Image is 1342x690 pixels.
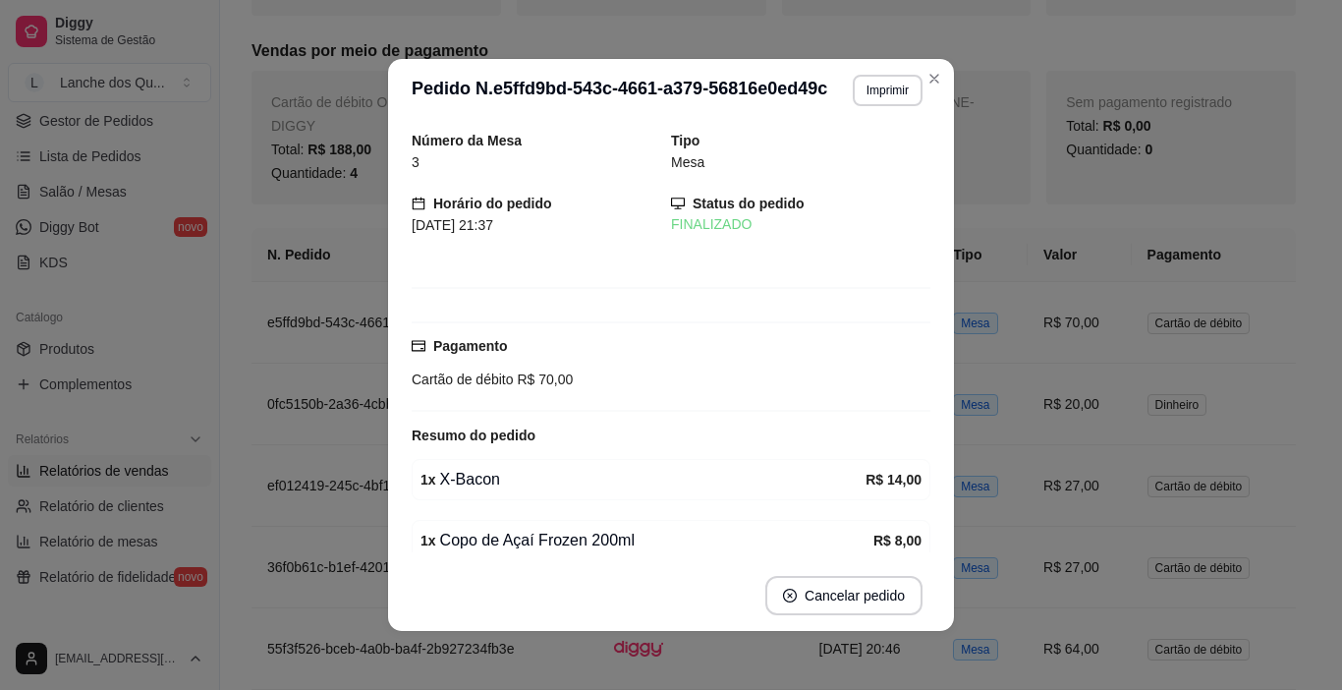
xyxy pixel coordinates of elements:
[671,133,699,148] strong: Tipo
[433,338,507,354] strong: Pagamento
[420,472,436,488] strong: 1 x
[412,197,425,210] span: calendar
[420,468,866,491] div: X-Bacon
[412,339,425,353] span: credit-card
[433,196,552,211] strong: Horário do pedido
[853,75,923,106] button: Imprimir
[412,428,535,443] strong: Resumo do pedido
[671,154,704,170] span: Mesa
[514,372,574,387] span: R$ 70,00
[783,589,797,603] span: close-circle
[671,214,930,235] div: FINALIZADO
[412,133,522,148] strong: Número da Mesa
[420,533,436,548] strong: 1 x
[866,472,922,488] strong: R$ 14,00
[412,217,493,233] span: [DATE] 21:37
[693,196,805,211] strong: Status do pedido
[412,154,419,170] span: 3
[412,372,514,387] span: Cartão de débito
[765,576,923,615] button: close-circleCancelar pedido
[919,63,950,94] button: Close
[671,197,685,210] span: desktop
[420,529,873,552] div: Copo de Açaí Frozen 200ml
[412,75,827,106] h3: Pedido N. e5ffd9bd-543c-4661-a379-56816e0ed49c
[873,533,922,548] strong: R$ 8,00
